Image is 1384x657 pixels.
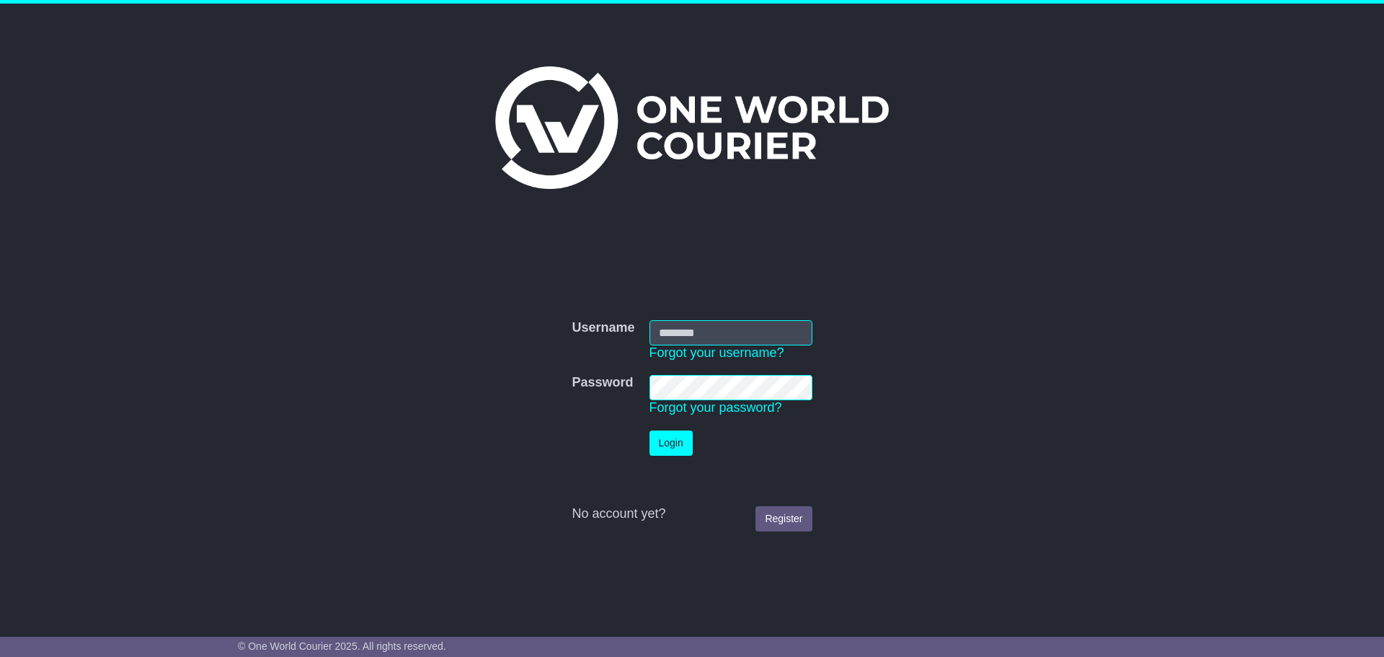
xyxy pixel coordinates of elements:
label: Username [572,320,634,336]
label: Password [572,375,633,391]
a: Register [755,506,812,532]
button: Login [649,431,693,456]
div: No account yet? [572,506,812,522]
img: One World [495,66,889,189]
a: Forgot your password? [649,400,782,415]
a: Forgot your username? [649,345,784,360]
span: © One World Courier 2025. All rights reserved. [238,640,446,652]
